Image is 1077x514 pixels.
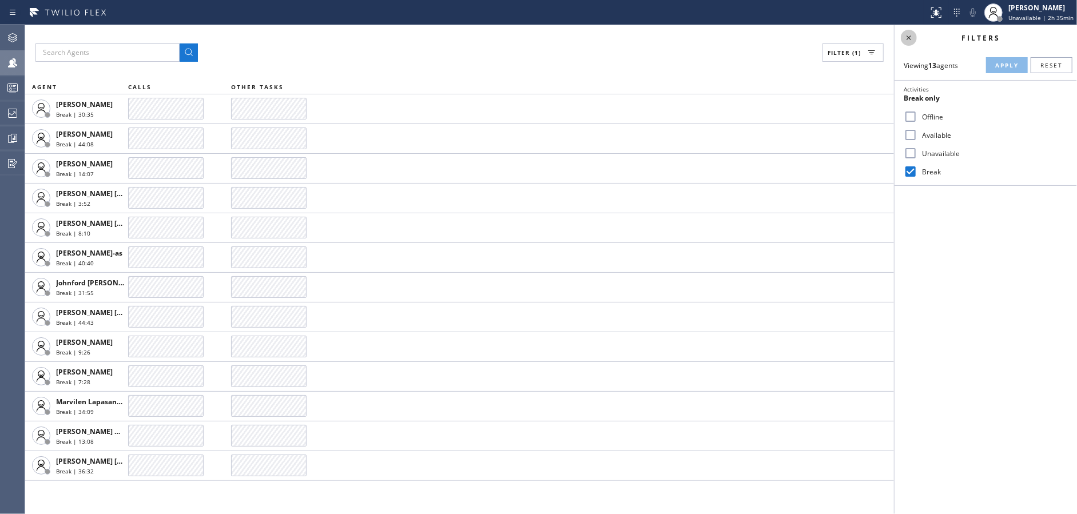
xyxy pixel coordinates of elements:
[917,130,1068,140] label: Available
[128,83,152,91] span: CALLS
[965,5,981,21] button: Mute
[56,259,94,267] span: Break | 40:40
[56,467,94,475] span: Break | 36:32
[56,218,171,228] span: [PERSON_NAME] [PERSON_NAME]
[917,149,1068,158] label: Unavailable
[56,408,94,416] span: Break | 34:09
[1008,3,1074,13] div: [PERSON_NAME]
[56,378,90,386] span: Break | 7:28
[1031,57,1072,73] button: Reset
[962,33,1001,43] span: Filters
[56,367,113,377] span: [PERSON_NAME]
[56,140,94,148] span: Break | 44:08
[56,200,90,208] span: Break | 3:52
[56,289,94,297] span: Break | 31:55
[56,129,113,139] span: [PERSON_NAME]
[56,456,171,466] span: [PERSON_NAME] [PERSON_NAME]
[56,170,94,178] span: Break | 14:07
[56,99,113,109] span: [PERSON_NAME]
[995,61,1019,69] span: Apply
[56,437,94,445] span: Break | 13:08
[1040,61,1063,69] span: Reset
[56,397,125,407] span: Marvilen Lapasanda
[56,427,142,436] span: [PERSON_NAME] Guingos
[828,49,861,57] span: Filter (1)
[917,112,1068,122] label: Offline
[231,83,284,91] span: OTHER TASKS
[56,159,113,169] span: [PERSON_NAME]
[928,61,936,70] strong: 13
[904,85,1068,93] div: Activities
[56,318,94,326] span: Break | 44:43
[56,248,122,258] span: [PERSON_NAME]-as
[56,308,191,317] span: [PERSON_NAME] [PERSON_NAME] Dahil
[56,229,90,237] span: Break | 8:10
[56,110,94,118] span: Break | 30:35
[904,93,940,103] span: Break only
[32,83,57,91] span: AGENT
[904,61,958,70] span: Viewing agents
[35,43,180,62] input: Search Agents
[56,348,90,356] span: Break | 9:26
[1008,14,1074,22] span: Unavailable | 2h 35min
[917,167,1068,177] label: Break
[822,43,884,62] button: Filter (1)
[56,189,171,198] span: [PERSON_NAME] [PERSON_NAME]
[56,337,113,347] span: [PERSON_NAME]
[56,278,144,288] span: Johnford [PERSON_NAME]
[986,57,1028,73] button: Apply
